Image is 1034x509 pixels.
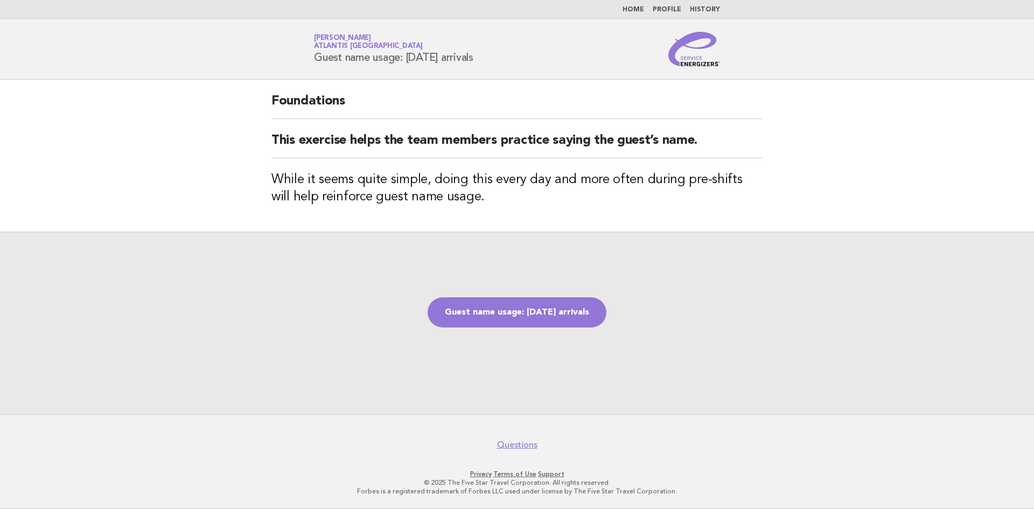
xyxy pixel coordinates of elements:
span: Atlantis [GEOGRAPHIC_DATA] [314,43,423,50]
a: Support [538,470,564,478]
a: Terms of Use [493,470,536,478]
p: · · [187,470,847,478]
h2: Foundations [271,93,763,119]
h1: Guest name usage: [DATE] arrivals [314,35,473,63]
a: Home [623,6,644,13]
a: Guest name usage: [DATE] arrivals [428,297,606,327]
p: Forbes is a registered trademark of Forbes LLC used under license by The Five Star Travel Corpora... [187,487,847,496]
a: Questions [497,440,537,450]
p: © 2025 The Five Star Travel Corporation. All rights reserved. [187,478,847,487]
a: History [690,6,720,13]
h2: This exercise helps the team members practice saying the guest’s name. [271,132,763,158]
a: [PERSON_NAME]Atlantis [GEOGRAPHIC_DATA] [314,34,423,50]
a: Privacy [470,470,492,478]
a: Profile [653,6,681,13]
h3: While it seems quite simple, doing this every day and more often during pre-shifts will help rein... [271,171,763,206]
img: Service Energizers [668,32,720,66]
